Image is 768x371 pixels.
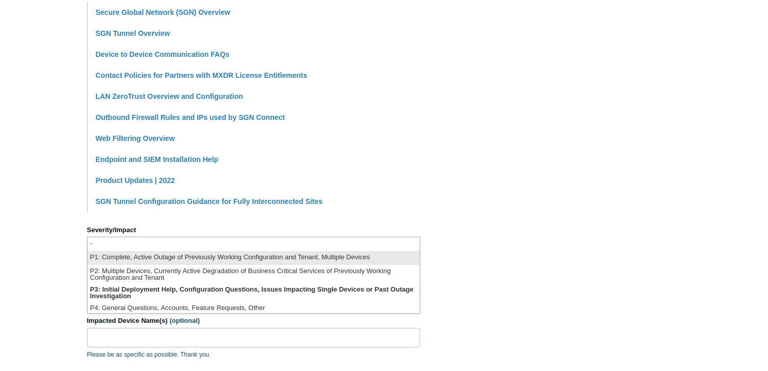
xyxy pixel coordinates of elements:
span: (optional) [170,317,200,324]
a: Device to Device Communication FAQs [96,50,230,58]
li: - [88,237,420,251]
label: Severity/Impact [87,225,420,235]
label: Impacted Device Name(s) [87,316,420,326]
a: SGN Tunnel Configuration Guidance for Fully Interconnected Sites [96,197,323,205]
a: Contact Policies for Partners with MXDR License Entitlements [96,71,307,79]
li: P4: General Questions, Accounts, Feature Requests, Other [88,302,420,316]
a: SGN Tunnel Overview [96,29,170,37]
li: P3: Initial Deployment Help, Configuration Questions, Issues Impacting Single Devices or Past Out... [88,283,420,302]
li: P2: Multiple Devices, Currently Active Degradation of Business Critical Services of Previously Wo... [88,265,420,283]
a: Web Filtering Overview [96,134,175,142]
a: Endpoint and SIEM Installation Help [96,155,219,163]
a: LAN ZeroTrust Overview and Configuration [96,92,243,100]
a: Product Updates | 2022 [96,176,175,184]
p: Please be as specific as possible. Thank you. [87,350,420,359]
a: Outbound Firewall Rules and IPs used by SGN Connect [96,113,285,121]
li: P1: Complete, Active Outage of Previously Working Configuration and Tenant, Multiple Devices [88,251,420,265]
a: Secure Global Network (SGN) Overview [96,8,231,16]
